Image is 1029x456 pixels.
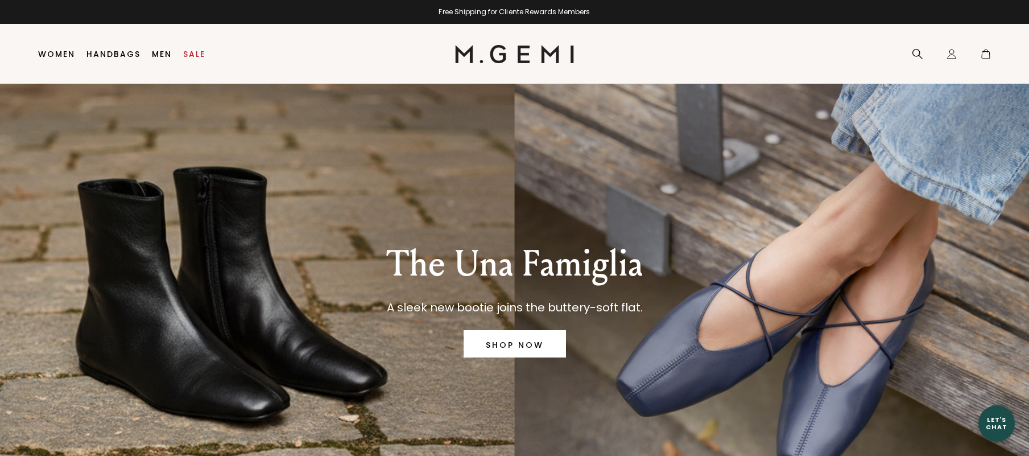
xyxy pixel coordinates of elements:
p: A sleek new bootie joins the buttery-soft flat. [386,298,643,317]
a: Women [38,50,75,59]
div: Let's Chat [978,416,1015,430]
a: Sale [183,50,205,59]
p: The Una Famiglia [386,244,643,285]
a: Men [152,50,172,59]
a: SHOP NOW [464,330,566,358]
a: Handbags [86,50,140,59]
img: M.Gemi [455,45,574,63]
